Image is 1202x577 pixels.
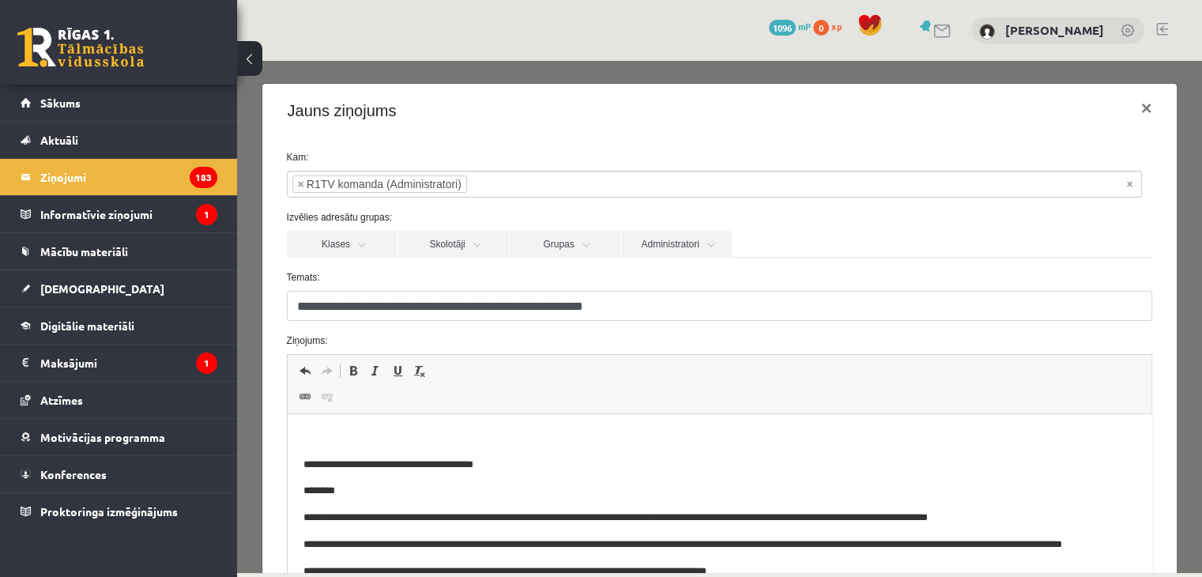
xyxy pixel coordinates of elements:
span: Konferences [40,467,107,481]
a: Underline (Ctrl+U) [149,300,171,320]
a: Informatīvie ziņojumi1 [21,196,217,232]
span: × [61,115,67,131]
legend: Maksājumi [40,345,217,381]
label: Izvēlies adresātu grupas: [38,149,928,164]
button: × [891,25,927,70]
a: Aktuāli [21,122,217,158]
body: Editor, wiswyg-editor-47024873393420-1757011372-721 [16,16,849,445]
span: Atzīmes [40,393,83,407]
span: xp [831,20,842,32]
a: Skolotāji [161,170,272,197]
a: Proktoringa izmēģinājums [21,493,217,530]
a: [PERSON_NAME] [1005,22,1104,38]
span: Mācību materiāli [40,244,128,258]
a: Undo (Ctrl+Z) [57,300,79,320]
span: [DEMOGRAPHIC_DATA] [40,281,164,296]
a: Motivācijas programma [21,419,217,455]
a: Atzīmes [21,382,217,418]
a: Redo (Ctrl+Y) [79,300,101,320]
span: Proktoringa izmēģinājums [40,504,178,519]
label: Temats: [38,209,928,224]
a: [DEMOGRAPHIC_DATA] [21,270,217,307]
a: Bold (Ctrl+B) [105,300,127,320]
span: Aktuāli [40,133,78,147]
a: 0 xp [813,20,850,32]
span: Noņemt visus vienumus [889,115,895,131]
a: Konferences [21,456,217,492]
label: Ziņojums: [38,273,928,287]
a: Rīgas 1. Tālmācības vidusskola [17,28,144,67]
a: 1096 mP [769,20,811,32]
a: Remove Format [171,300,194,320]
a: Administratori [384,170,495,197]
a: Unlink [79,326,101,346]
span: 0 [813,20,829,36]
a: Klases [50,170,160,197]
img: Katarīna Goldtmane [979,24,995,40]
a: Mācību materiāli [21,233,217,270]
span: Digitālie materiāli [40,319,134,333]
a: Digitālie materiāli [21,307,217,344]
span: 1096 [769,20,796,36]
a: Link (Ctrl+K) [57,326,79,346]
legend: Ziņojumi [40,159,217,195]
h4: Jauns ziņojums [51,38,160,62]
i: 183 [190,167,217,188]
span: Sākums [40,96,81,110]
legend: Informatīvie ziņojumi [40,196,217,232]
span: Motivācijas programma [40,430,165,444]
i: 1 [196,353,217,374]
li: R1TV komanda (Administratori) [55,115,230,132]
a: Sākums [21,85,217,121]
label: Kam: [38,89,928,104]
i: 1 [196,204,217,225]
a: Maksājumi1 [21,345,217,381]
iframe: Editor, wiswyg-editor-47024873393420-1757011372-721 [51,353,915,511]
a: Ziņojumi183 [21,159,217,195]
span: mP [798,20,811,32]
a: Italic (Ctrl+I) [127,300,149,320]
a: Grupas [273,170,383,197]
